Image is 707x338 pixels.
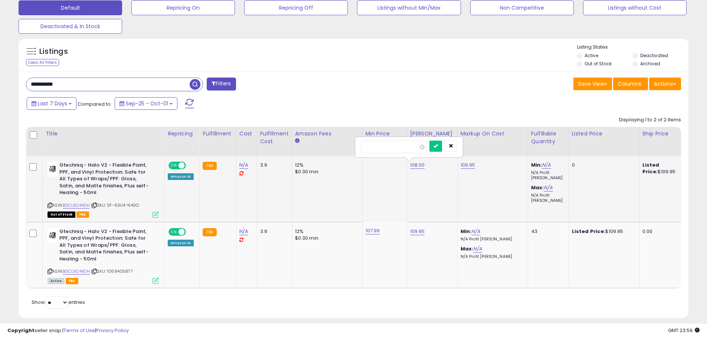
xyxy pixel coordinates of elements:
[572,228,634,235] div: $109.95
[91,268,133,274] span: | SKU: 1069405877
[649,78,681,90] button: Actions
[63,268,90,275] a: B0CL6C44DH
[668,327,700,334] span: 2025-10-9 23:59 GMT
[185,229,197,235] span: OFF
[640,52,668,59] label: Deactivated
[48,278,65,284] span: All listings currently available for purchase on Amazon
[7,327,35,334] strong: Copyright
[410,228,425,235] a: 109.95
[239,161,248,169] a: N/A
[461,245,474,252] b: Max:
[531,130,566,145] div: Fulfillable Quantity
[185,163,197,169] span: OFF
[642,228,676,235] div: 0.00
[168,130,196,138] div: Repricing
[573,78,612,90] button: Save View
[470,0,574,15] button: Non Competitive
[203,130,233,138] div: Fulfillment
[78,101,112,108] span: Compared to:
[203,228,216,236] small: FBA
[27,97,76,110] button: Last 7 Days
[366,227,380,234] a: 107.99
[59,162,150,198] b: Gtechniq - Halo V2 - Flexible Paint, PPF, and Vinyl Protection; Safe for All Types of Wraps/PPF: ...
[366,130,404,138] div: Min Price
[59,228,150,265] b: Gtechniq - Halo V2 - Flexible Paint, PPF, and Vinyl Protection; Safe for All Types of Wraps/PPF: ...
[473,245,482,253] a: N/A
[410,161,425,169] a: 108.00
[642,161,659,175] b: Listed Price:
[461,254,522,259] p: N/A Profit [PERSON_NAME]
[572,130,636,138] div: Listed Price
[572,162,634,168] div: 0
[531,161,542,168] b: Min:
[461,161,475,169] a: 109.95
[583,0,687,15] button: Listings without Cost
[115,97,177,110] button: Sep-25 - Oct-01
[613,78,648,90] button: Columns
[542,161,551,169] a: N/A
[260,130,289,145] div: Fulfillment Cost
[260,162,286,168] div: 3.9
[38,100,67,107] span: Last 7 Days
[91,202,139,208] span: | SKU: SF-63U4-N40O
[295,235,357,242] div: $0.30 min
[642,130,678,138] div: Ship Price
[295,130,359,138] div: Amazon Fees
[618,80,641,88] span: Columns
[471,228,480,235] a: N/A
[169,229,179,235] span: ON
[63,327,95,334] a: Terms of Use
[531,228,563,235] div: 43
[48,228,58,243] img: 310El5ylPgL._SL40_.jpg
[19,0,122,15] button: Default
[295,228,357,235] div: 12%
[295,162,357,168] div: 12%
[531,193,563,203] p: N/A Profit [PERSON_NAME]
[461,237,522,242] p: N/A Profit [PERSON_NAME]
[239,228,248,235] a: N/A
[66,278,78,284] span: FBA
[239,130,254,138] div: Cost
[207,78,236,91] button: Filters
[203,162,216,170] small: FBA
[76,211,89,218] span: FBA
[169,163,179,169] span: ON
[260,228,286,235] div: 3.9
[168,240,194,246] div: Amazon AI
[577,44,688,51] p: Listing States:
[48,162,58,177] img: 310El5ylPgL._SL40_.jpg
[531,170,563,181] p: N/A Profit [PERSON_NAME]
[619,117,681,124] div: Displaying 1 to 2 of 2 items
[357,0,461,15] button: Listings without Min/Max
[544,184,553,191] a: N/A
[585,52,598,59] label: Active
[96,327,129,334] a: Privacy Policy
[19,19,122,34] button: Deactivated & In Stock
[39,46,68,57] h5: Listings
[531,184,544,191] b: Max:
[126,100,168,107] span: Sep-25 - Oct-01
[168,173,194,180] div: Amazon AI
[640,60,660,67] label: Archived
[461,130,525,138] div: Markup on Cost
[48,228,159,283] div: ASIN:
[461,228,472,235] b: Min:
[131,0,235,15] button: Repricing On
[48,162,159,217] div: ASIN:
[7,327,129,334] div: seller snap | |
[572,228,606,235] b: Listed Price:
[26,59,59,66] div: Clear All Filters
[32,299,85,306] span: Show: entries
[295,168,357,175] div: $0.30 min
[585,60,612,67] label: Out of Stock
[642,162,676,175] div: $109.95
[63,202,90,209] a: B0CL6C44DH
[457,127,528,156] th: The percentage added to the cost of goods (COGS) that forms the calculator for Min & Max prices.
[295,138,300,144] small: Amazon Fees.
[244,0,348,15] button: Repricing Off
[410,130,454,138] div: [PERSON_NAME]
[46,130,161,138] div: Title
[48,211,75,218] span: All listings that are currently out of stock and unavailable for purchase on Amazon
